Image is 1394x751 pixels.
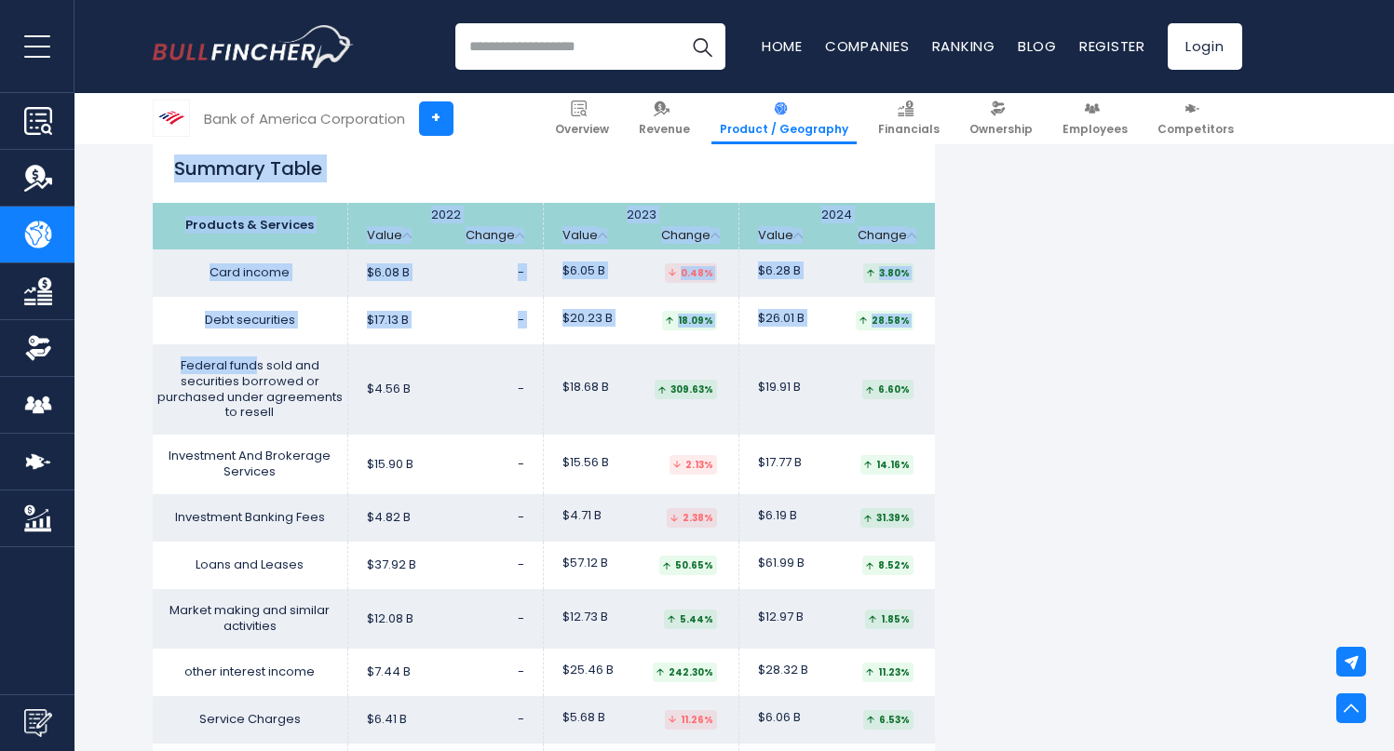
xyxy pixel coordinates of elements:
span: $19.91 B [758,380,801,396]
div: Bank of America Corporation [204,108,405,129]
th: Products & Services [153,203,348,249]
span: Employees [1062,122,1128,137]
div: 31.39% [860,508,914,528]
td: Service Charges [153,696,348,744]
span: $18.68 B [562,380,609,396]
a: Blog [1018,36,1057,56]
span: Revenue [639,122,690,137]
td: Debt securities [153,297,348,344]
th: 2022 [348,203,544,249]
span: $4.82 B [367,510,411,526]
span: Financials [878,122,940,137]
span: $25.46 B [562,663,614,678]
div: 2.13% [670,455,717,475]
span: $6.05 B [562,263,605,279]
a: Go to homepage [153,25,353,68]
a: Ranking [932,36,995,56]
a: Financials [870,93,948,144]
span: - [518,663,524,680]
span: $17.77 B [758,455,802,471]
span: - [518,455,524,473]
td: Market making and similar activities [153,589,348,649]
a: Value [758,228,803,244]
span: $7.44 B [367,664,411,680]
div: 0.48% [665,263,717,283]
div: 8.52% [862,556,914,575]
a: Companies [825,36,910,56]
th: 2023 [544,203,739,249]
span: $17.13 B [367,313,409,329]
span: Ownership [969,122,1033,137]
span: $5.68 B [562,710,605,726]
span: $6.28 B [758,263,801,279]
span: $28.32 B [758,663,808,678]
img: Bullfincher logo [153,25,354,68]
span: $15.90 B [367,457,413,473]
div: 5.44% [664,610,717,629]
div: 1.85% [865,610,914,629]
div: 6.60% [862,380,914,399]
span: $6.41 B [367,712,407,728]
span: - [518,556,524,573]
div: 11.23% [862,663,914,682]
button: Search [679,23,725,70]
td: other interest income [153,649,348,696]
div: 309.63% [655,380,717,399]
div: 6.53% [863,710,914,730]
div: 2.38% [667,508,717,528]
img: BAC logo [154,101,189,136]
td: Investment And Brokerage Services [153,435,348,494]
span: $12.73 B [562,610,608,625]
span: $57.12 B [562,556,608,571]
div: 28.58% [856,311,914,330]
a: Change [661,228,720,244]
span: $6.06 B [758,710,801,726]
div: 50.65% [659,556,717,575]
span: $12.97 B [758,610,804,625]
td: Card income [153,249,348,297]
h2: Summary Table [153,154,935,182]
a: Employees [1054,93,1136,144]
a: Register [1079,36,1145,56]
a: Ownership [961,93,1041,144]
span: $4.71 B [562,508,602,524]
a: Competitors [1149,93,1242,144]
span: $6.19 B [758,508,797,524]
a: Value [367,228,412,244]
a: Revenue [630,93,698,144]
span: - [518,263,524,281]
a: + [419,101,453,136]
a: Product / Geography [711,93,857,144]
span: - [518,380,524,397]
span: - [518,610,524,627]
span: Product / Geography [720,122,848,137]
a: Change [858,228,916,244]
div: 18.09% [662,311,717,330]
div: 11.26% [665,710,717,730]
span: $26.01 B [758,311,805,327]
span: $37.92 B [367,557,416,573]
div: 14.16% [860,455,914,475]
span: $15.56 B [562,455,609,471]
span: Competitors [1157,122,1234,137]
span: - [518,508,524,526]
span: $61.99 B [758,556,805,571]
span: $6.08 B [367,265,410,281]
a: Login [1168,23,1242,70]
span: Overview [555,122,609,137]
td: Loans and Leases [153,542,348,589]
div: 242.30% [653,663,717,682]
span: $20.23 B [562,311,613,327]
span: - [518,311,524,329]
a: Change [466,228,524,244]
td: Federal funds sold and securities borrowed or purchased under agreements to resell [153,344,348,436]
span: $12.08 B [367,611,413,627]
td: Investment Banking Fees [153,494,348,542]
a: Overview [547,93,617,144]
th: 2024 [739,203,935,249]
a: Home [762,36,803,56]
span: - [518,710,524,728]
a: Value [562,228,607,244]
div: 3.80% [863,263,914,283]
img: Ownership [24,334,52,362]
